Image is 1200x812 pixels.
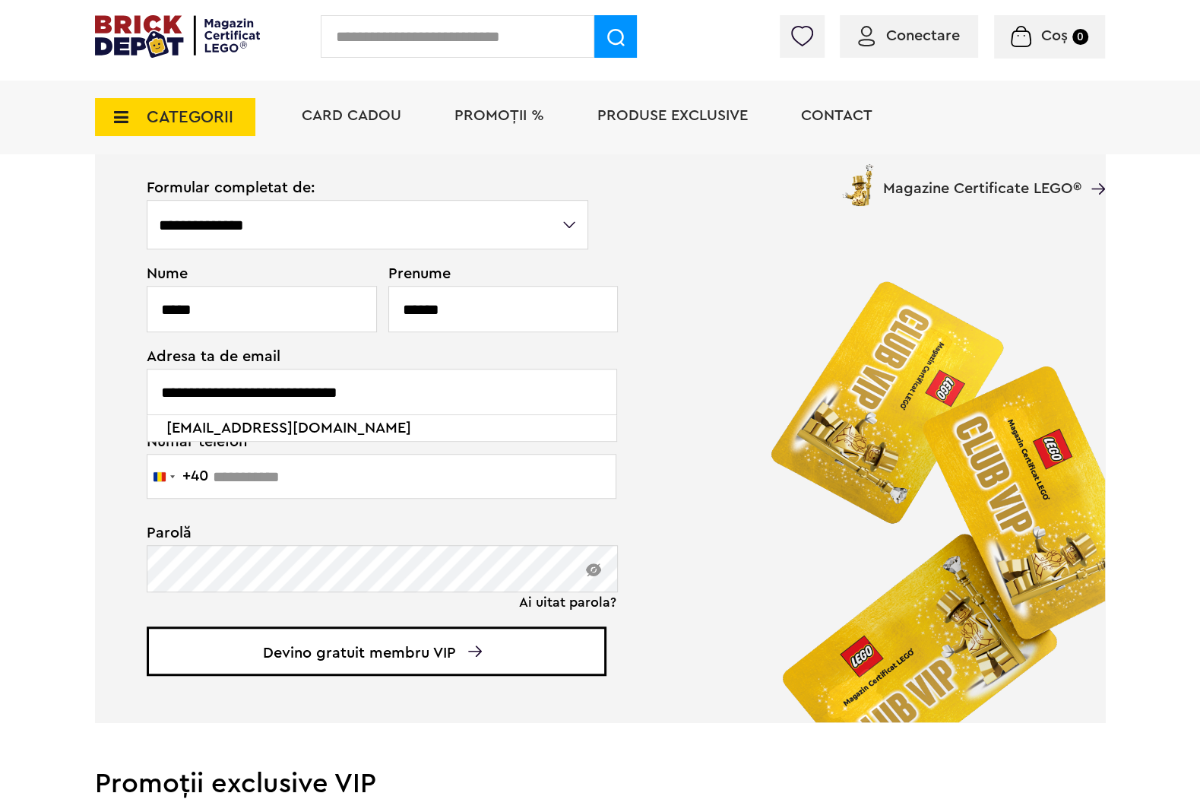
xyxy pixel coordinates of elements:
[883,161,1081,196] span: Magazine Certificate LEGO®
[161,415,604,441] li: [EMAIL_ADDRESS][DOMAIN_NAME]
[302,108,401,123] a: Card Cadou
[147,109,233,125] span: CATEGORII
[147,455,208,498] button: Selected country
[597,108,748,123] a: Produse exclusive
[1041,28,1068,43] span: Coș
[147,266,369,281] span: Nume
[858,28,960,43] a: Conectare
[454,108,544,123] a: PROMOȚII %
[801,108,872,123] a: Contact
[1072,29,1088,45] small: 0
[746,255,1105,722] img: vip_page_image
[147,525,590,541] span: Parolă
[147,349,590,364] span: Adresa ta de email
[468,645,482,657] img: Arrow%20-%20Down.svg
[519,595,616,610] a: Ai uitat parola?
[95,770,1105,798] h2: Promoții exclusive VIP
[388,266,591,281] span: Prenume
[147,626,606,676] span: Devino gratuit membru VIP
[182,468,208,484] div: +40
[886,28,960,43] span: Conectare
[1081,161,1105,176] a: Magazine Certificate LEGO®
